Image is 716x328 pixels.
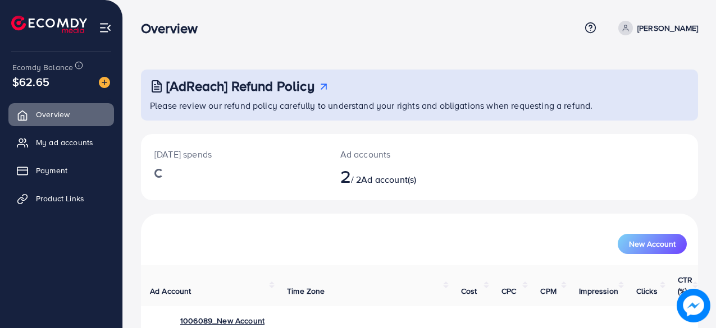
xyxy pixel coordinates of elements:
span: Ad account(s) [361,173,416,186]
span: Product Links [36,193,84,204]
span: New Account [629,240,676,248]
span: $62.65 [12,73,49,90]
p: [DATE] spends [154,147,313,161]
a: [PERSON_NAME] [614,21,698,35]
p: [PERSON_NAME] [637,21,698,35]
a: Product Links [8,187,114,210]
span: CTR (%) [678,274,692,297]
span: Clicks [636,285,658,297]
button: New Account [618,234,687,254]
h2: / 2 [340,165,453,187]
a: Overview [8,103,114,126]
span: Ecomdy Balance [12,62,73,73]
span: Payment [36,165,67,176]
a: Payment [8,159,114,182]
img: menu [99,21,112,34]
span: My ad accounts [36,137,93,148]
span: Impression [579,285,618,297]
h3: Overview [141,20,207,36]
h3: [AdReach] Refund Policy [166,78,314,94]
img: image [99,77,110,88]
span: Cost [461,285,477,297]
span: Time Zone [287,285,325,297]
span: CPC [501,285,516,297]
span: 2 [340,163,351,189]
a: My ad accounts [8,131,114,154]
span: Ad Account [150,285,191,297]
p: Please review our refund policy carefully to understand your rights and obligations when requesti... [150,99,691,112]
p: Ad accounts [340,147,453,161]
span: CPM [540,285,556,297]
span: Overview [36,109,70,120]
img: logo [11,16,87,33]
img: image [677,289,710,322]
